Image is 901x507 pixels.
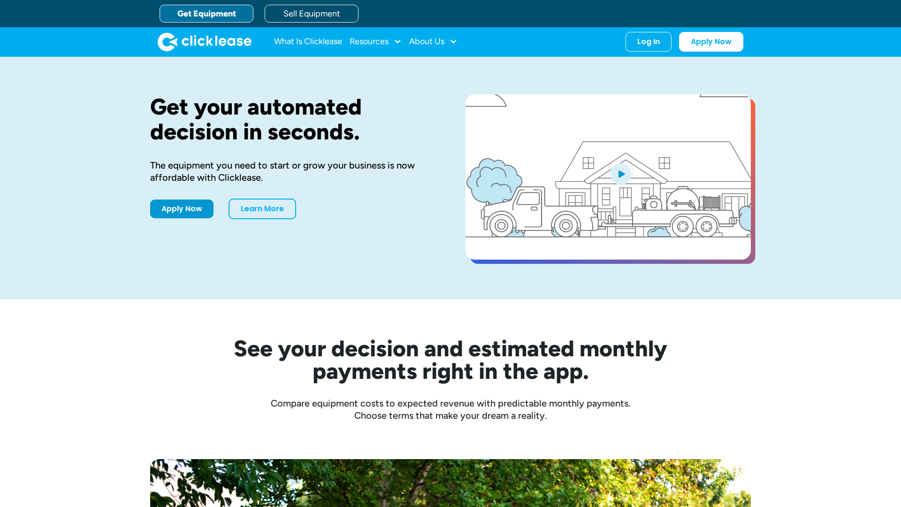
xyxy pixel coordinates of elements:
[466,94,751,260] a: open lightbox
[608,161,634,187] img: Blue play button logo on a light blue circular background
[150,397,751,422] div: Compare equipment costs to expected revenue with predictable monthly payments. Choose terms that ...
[274,32,342,51] a: What Is Clicklease
[150,200,214,218] a: Apply Now
[150,159,435,184] div: The equipment you need to start or grow your business is now affordable with Clicklease.
[158,32,252,51] a: home
[679,32,743,52] a: Apply Now
[350,32,402,51] div: Resources
[637,37,660,46] div: Log In
[150,94,435,144] h1: Get your automated decision in seconds.
[265,5,359,23] a: Sell Equipment
[158,32,252,51] img: Clicklease logo
[160,5,253,23] a: Get Equipment
[229,199,296,219] a: Learn More
[188,337,713,382] h2: See your decision and estimated monthly payments right in the app.
[409,32,458,51] div: About Us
